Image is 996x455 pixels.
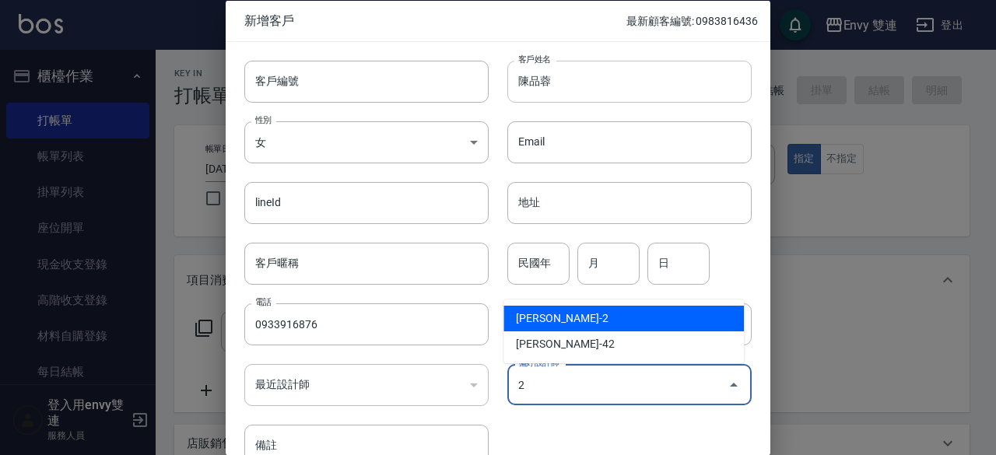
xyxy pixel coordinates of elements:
button: Close [721,372,746,397]
span: 新增客戶 [244,12,626,28]
li: [PERSON_NAME]-2 [503,306,744,331]
p: 最新顧客編號: 0983816436 [626,12,758,29]
label: 性別 [255,114,272,125]
div: 女 [244,121,489,163]
label: 電話 [255,296,272,308]
label: 客戶姓名 [518,53,551,65]
li: [PERSON_NAME]-42 [503,331,744,357]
